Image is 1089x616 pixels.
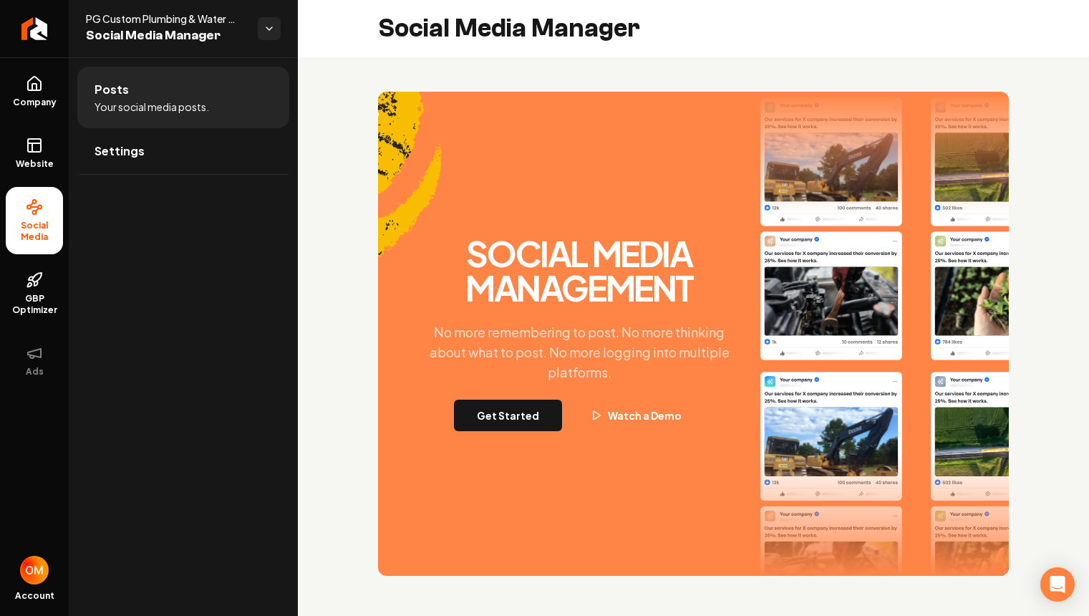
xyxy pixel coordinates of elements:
div: Open Intercom Messenger [1040,567,1075,602]
span: PG Custom Plumbing & Water Filtration [86,11,246,26]
h2: Social Media Manager [378,14,640,43]
img: Rebolt Logo [21,17,48,40]
span: Website [10,158,59,170]
img: Post Two [931,100,1072,362]
span: Posts [95,81,129,98]
a: GBP Optimizer [6,260,63,327]
button: Open user button [20,556,49,584]
a: Website [6,125,63,181]
h2: Social Media Management [404,236,755,305]
a: Company [6,64,63,120]
span: Social Media [6,220,63,243]
button: Get Started [454,400,562,431]
span: Your social media posts. [95,100,209,114]
button: Ads [6,333,63,389]
span: Company [7,97,62,108]
span: Ads [20,366,49,377]
span: Account [15,590,54,602]
span: Social Media Manager [86,26,246,46]
a: Settings [77,128,289,174]
p: No more remembering to post. No more thinking about what to post. No more logging into multiple p... [404,322,755,382]
img: Accent [378,92,442,298]
img: Omar Molai [20,556,49,584]
button: Watch a Demo [568,400,705,431]
img: Post One [760,95,901,358]
span: GBP Optimizer [6,293,63,316]
span: Settings [95,143,145,160]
